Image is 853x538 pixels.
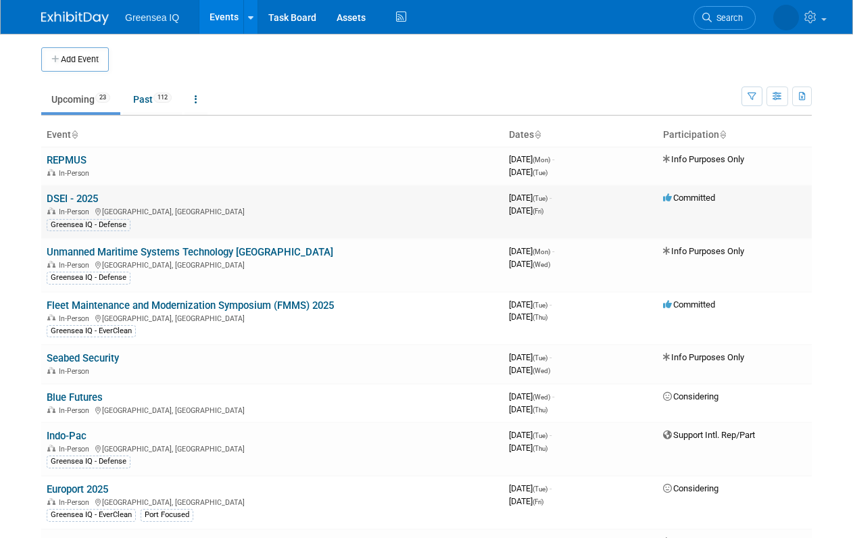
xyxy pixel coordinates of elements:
a: Past112 [123,87,182,112]
span: [DATE] [509,193,552,203]
a: Sort by Participation Type [719,129,726,140]
span: (Mon) [533,248,550,255]
span: Committed [663,193,715,203]
a: REPMUS [47,154,87,166]
span: (Tue) [533,301,547,309]
div: Greensea IQ - Defense [47,456,130,468]
span: (Thu) [533,314,547,321]
span: Support Intl. Rep/Part [663,430,755,440]
span: [DATE] [509,430,552,440]
span: [DATE] [509,299,552,310]
span: [DATE] [509,483,552,493]
span: Considering [663,391,718,401]
button: Add Event [41,47,109,72]
a: Sort by Event Name [71,129,78,140]
span: - [552,154,554,164]
a: Fleet Maintenance and Modernization Symposium (FMMS) 2025 [47,299,334,312]
span: In-Person [59,367,93,376]
span: [DATE] [509,404,547,414]
img: In-Person Event [47,445,55,451]
span: (Wed) [533,261,550,268]
div: [GEOGRAPHIC_DATA], [GEOGRAPHIC_DATA] [47,205,498,216]
div: Port Focused [141,509,193,521]
span: - [550,430,552,440]
span: [DATE] [509,246,554,256]
img: In-Person Event [47,314,55,321]
span: [DATE] [509,259,550,269]
span: Considering [663,483,718,493]
a: Europort 2025 [47,483,108,495]
img: In-Person Event [47,498,55,505]
span: (Tue) [533,432,547,439]
span: (Wed) [533,367,550,374]
img: In-Person Event [47,261,55,268]
span: [DATE] [509,205,543,216]
span: 23 [95,93,110,103]
span: [DATE] [509,365,550,375]
span: In-Person [59,169,93,178]
div: [GEOGRAPHIC_DATA], [GEOGRAPHIC_DATA] [47,443,498,454]
span: [DATE] [509,496,543,506]
span: In-Person [59,314,93,323]
a: Unmanned Maritime Systems Technology [GEOGRAPHIC_DATA] [47,246,333,258]
span: (Wed) [533,393,550,401]
div: Greensea IQ - Defense [47,272,130,284]
span: (Thu) [533,406,547,414]
th: Event [41,124,504,147]
span: (Mon) [533,156,550,164]
div: [GEOGRAPHIC_DATA], [GEOGRAPHIC_DATA] [47,259,498,270]
span: Committed [663,299,715,310]
span: Info Purposes Only [663,246,744,256]
span: - [550,193,552,203]
div: [GEOGRAPHIC_DATA], [GEOGRAPHIC_DATA] [47,496,498,507]
img: Dawn D'Angelillo [773,5,799,30]
img: In-Person Event [47,169,55,176]
span: (Tue) [533,354,547,362]
span: [DATE] [509,352,552,362]
span: - [550,299,552,310]
span: Search [712,13,743,23]
span: Info Purposes Only [663,352,744,362]
span: 112 [153,93,172,103]
span: In-Person [59,207,93,216]
span: (Thu) [533,445,547,452]
span: [DATE] [509,154,554,164]
span: Info Purposes Only [663,154,744,164]
a: Blue Futures [47,391,103,403]
a: Seabed Security [47,352,119,364]
div: Greensea IQ - Defense [47,219,130,231]
span: (Tue) [533,485,547,493]
span: (Fri) [533,498,543,506]
a: Search [693,6,756,30]
a: DSEI - 2025 [47,193,98,205]
span: [DATE] [509,167,547,177]
span: [DATE] [509,312,547,322]
span: [DATE] [509,391,554,401]
img: In-Person Event [47,367,55,374]
span: - [552,391,554,401]
span: [DATE] [509,443,547,453]
span: (Tue) [533,169,547,176]
div: Greensea IQ - EverClean [47,509,136,521]
span: (Fri) [533,207,543,215]
span: - [550,352,552,362]
a: Upcoming23 [41,87,120,112]
span: - [552,246,554,256]
th: Participation [658,124,812,147]
img: In-Person Event [47,207,55,214]
span: In-Person [59,261,93,270]
a: Indo-Pac [47,430,87,442]
img: ExhibitDay [41,11,109,25]
span: In-Person [59,406,93,415]
span: In-Person [59,498,93,507]
div: [GEOGRAPHIC_DATA], [GEOGRAPHIC_DATA] [47,404,498,415]
span: In-Person [59,445,93,454]
div: Greensea IQ - EverClean [47,325,136,337]
span: Greensea IQ [125,12,179,23]
span: (Tue) [533,195,547,202]
div: [GEOGRAPHIC_DATA], [GEOGRAPHIC_DATA] [47,312,498,323]
img: In-Person Event [47,406,55,413]
a: Sort by Start Date [534,129,541,140]
th: Dates [504,124,658,147]
span: - [550,483,552,493]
